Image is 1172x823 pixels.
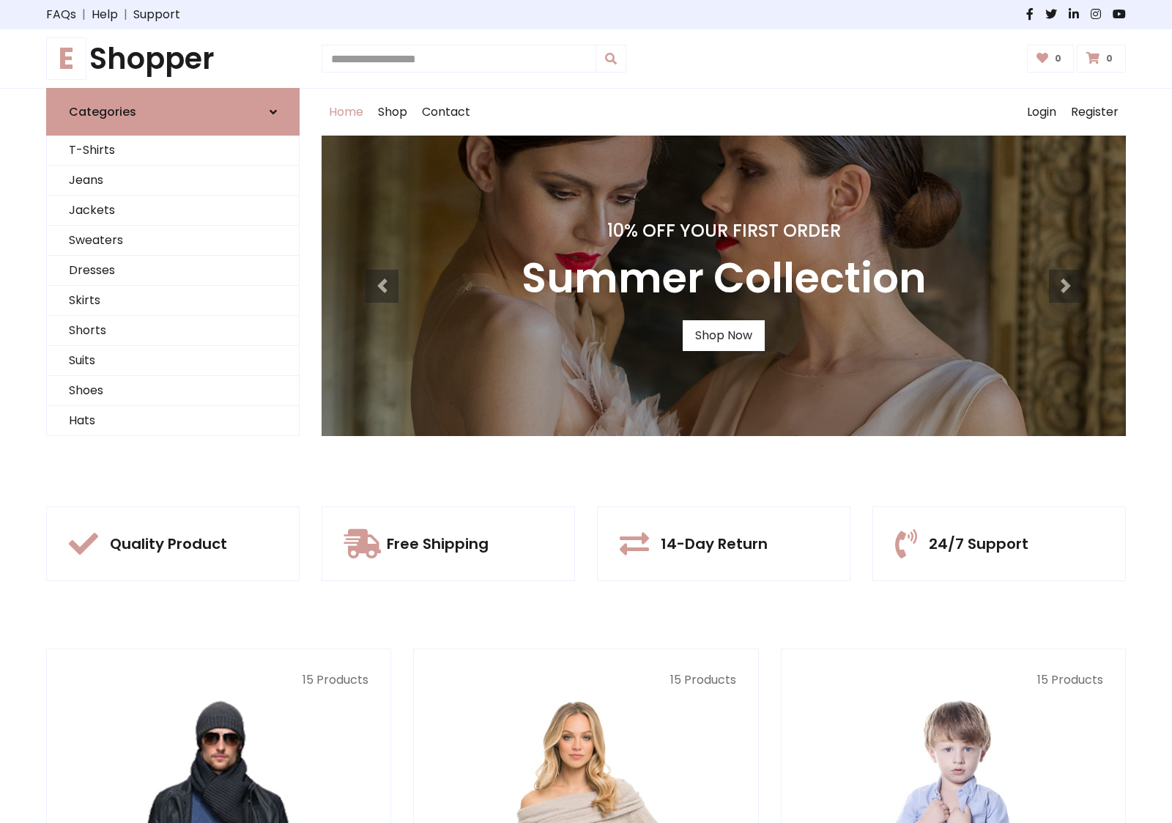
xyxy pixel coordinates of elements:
a: Help [92,6,118,23]
a: Jackets [47,196,299,226]
a: Login [1020,89,1064,136]
span: E [46,37,86,80]
a: Shop Now [683,320,765,351]
span: 0 [1102,52,1116,65]
p: 15 Products [436,671,735,689]
span: | [118,6,133,23]
a: Suits [47,346,299,376]
a: 0 [1077,45,1126,73]
a: Hats [47,406,299,436]
a: EShopper [46,41,300,76]
h5: Free Shipping [387,535,489,553]
h4: 10% Off Your First Order [522,221,927,242]
a: Shorts [47,316,299,346]
a: Shop [371,89,415,136]
a: Dresses [47,256,299,286]
h5: Quality Product [110,535,227,553]
a: Home [322,89,371,136]
p: 15 Products [69,671,368,689]
a: Shoes [47,376,299,406]
h5: 14-Day Return [661,535,768,553]
a: 0 [1027,45,1075,73]
a: Categories [46,88,300,136]
a: T-Shirts [47,136,299,166]
h3: Summer Collection [522,254,927,303]
span: 0 [1051,52,1065,65]
a: Contact [415,89,478,136]
a: Sweaters [47,226,299,256]
a: Skirts [47,286,299,316]
a: Jeans [47,166,299,196]
a: FAQs [46,6,76,23]
a: Support [133,6,180,23]
a: Register [1064,89,1126,136]
h6: Categories [69,105,136,119]
h1: Shopper [46,41,300,76]
p: 15 Products [804,671,1103,689]
h5: 24/7 Support [929,535,1028,553]
span: | [76,6,92,23]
